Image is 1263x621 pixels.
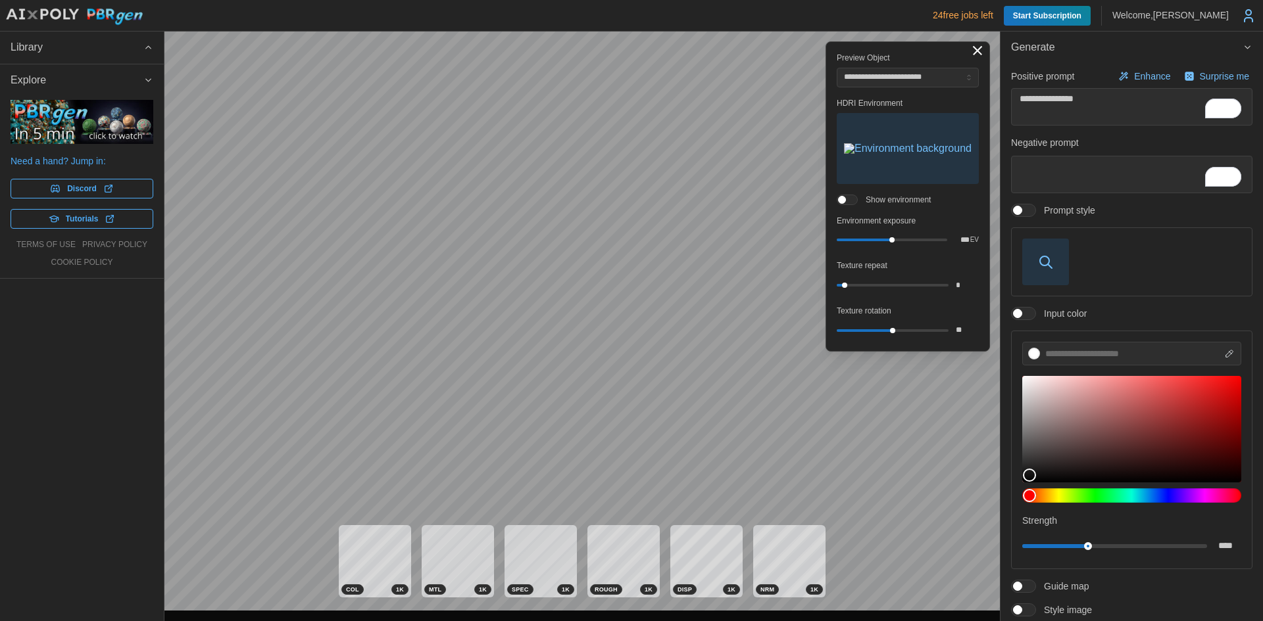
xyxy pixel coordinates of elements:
[837,98,979,109] p: HDRI Environment
[1112,9,1229,22] p: Welcome, [PERSON_NAME]
[1036,580,1089,593] span: Guide map
[810,585,818,594] span: 1 K
[51,257,112,268] a: cookie policy
[1011,88,1252,126] textarea: To enrich screen reader interactions, please activate Accessibility in Grammarly extension settings
[1011,32,1243,64] span: Generate
[760,585,774,594] span: NRM
[1134,70,1173,83] p: Enhance
[968,41,987,60] button: Toggle viewport controls
[1036,307,1087,320] span: Input color
[678,585,692,594] span: DISP
[82,239,147,250] a: privacy policy
[837,113,979,184] button: Environment background
[1001,32,1263,64] button: Generate
[16,239,76,250] a: terms of use
[11,64,143,97] span: Explore
[66,210,99,228] span: Tutorials
[512,585,529,594] span: SPEC
[1011,156,1252,193] textarea: To enrich screen reader interactions, please activate Accessibility in Grammarly extension settings
[728,585,735,594] span: 1 K
[11,209,153,229] a: Tutorials
[1011,136,1252,149] p: Negative prompt
[1181,67,1252,85] button: Surprise me
[479,585,487,594] span: 1 K
[1013,6,1081,26] span: Start Subscription
[5,8,143,26] img: AIxPoly PBRgen
[645,585,653,594] span: 1 K
[562,585,570,594] span: 1 K
[11,100,153,145] img: PBRgen explained in 5 minutes
[1200,70,1252,83] p: Surprise me
[858,195,931,205] span: Show environment
[837,260,979,271] p: Texture repeat
[933,9,993,22] p: 24 free jobs left
[595,585,618,594] span: ROUGH
[1004,6,1091,26] a: Start Subscription
[1036,204,1095,217] span: Prompt style
[1115,67,1174,85] button: Enhance
[837,53,979,64] p: Preview Object
[837,216,979,227] p: Environment exposure
[396,585,404,594] span: 1 K
[11,154,153,168] p: Need a hand? Jump in:
[1036,603,1092,616] span: Style image
[67,179,97,198] span: Discord
[970,237,979,243] p: EV
[429,585,441,594] span: MTL
[1022,514,1241,527] p: Strength
[1011,70,1074,83] p: Positive prompt
[346,585,359,594] span: COL
[11,32,143,64] span: Library
[844,143,972,154] img: Environment background
[11,179,153,198] a: Discord
[837,306,979,317] p: Texture rotation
